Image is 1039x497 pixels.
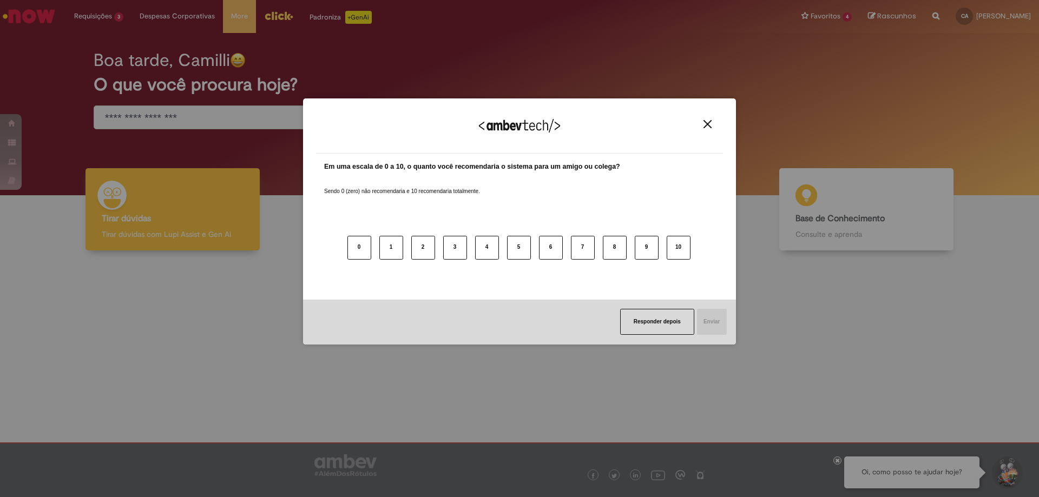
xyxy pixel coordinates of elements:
[507,236,531,260] button: 5
[667,236,691,260] button: 10
[539,236,563,260] button: 6
[700,120,715,129] button: Close
[603,236,627,260] button: 8
[571,236,595,260] button: 7
[479,119,560,132] img: Logo Ambevtech
[703,120,712,128] img: Close
[324,175,480,195] label: Sendo 0 (zero) não recomendaria e 10 recomendaria totalmente.
[324,162,620,172] label: Em uma escala de 0 a 10, o quanto você recomendaria o sistema para um amigo ou colega?
[379,236,403,260] button: 1
[443,236,467,260] button: 3
[347,236,371,260] button: 0
[635,236,659,260] button: 9
[475,236,499,260] button: 4
[620,309,694,335] button: Responder depois
[411,236,435,260] button: 2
